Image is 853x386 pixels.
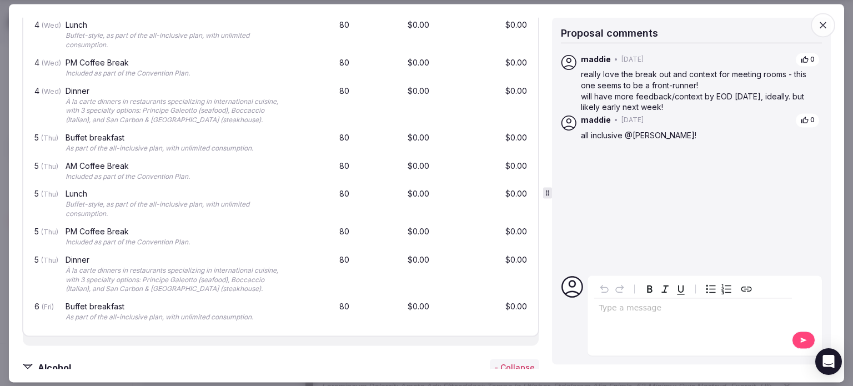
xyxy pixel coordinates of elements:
p: will have more feedback/context by EOD [DATE], ideally. but likely early next week! [581,91,820,113]
span: 0 [810,55,815,64]
div: Dinner [66,87,287,95]
div: toggle group [703,281,734,297]
div: 5 [32,132,54,156]
div: PM Coffee Break [66,228,287,236]
div: 80 [298,226,352,250]
div: $0.00 [360,226,431,250]
div: Included as part of the Convention Plan. [66,172,287,182]
div: $0.00 [360,19,431,53]
div: À la carte dinners in restaurants specializing in international cuisine, with 3 specialty options... [66,266,287,294]
div: 80 [298,254,352,296]
div: Lunch [66,22,287,29]
div: 5 [32,254,54,296]
span: 0 [810,116,815,125]
button: - Collapse [490,359,539,377]
h3: Alcohol [33,361,82,374]
button: Create link [739,281,754,297]
span: (Fri) [42,303,54,312]
div: $0.00 [360,57,431,81]
div: 80 [298,301,352,325]
div: As part of the all-inclusive plan, with unlimited consumption. [66,144,287,153]
div: $0.00 [440,57,529,81]
div: $0.00 [440,160,529,184]
span: • [614,55,618,64]
button: Numbered list [719,281,734,297]
span: maddie [581,115,611,126]
div: 6 [32,301,54,325]
span: (Thu) [41,228,58,237]
div: 4 [32,19,54,53]
div: $0.00 [440,132,529,156]
span: (Wed) [42,59,61,67]
div: $0.00 [440,254,529,296]
span: [DATE] [621,116,644,125]
p: all inclusive @[PERSON_NAME]! [581,130,820,141]
div: 5 [32,226,54,250]
div: Included as part of the Convention Plan. [66,238,287,248]
div: Lunch [66,191,287,198]
div: $0.00 [360,188,431,222]
div: $0.00 [360,132,431,156]
div: $0.00 [440,226,529,250]
button: Italic [658,281,673,297]
div: 5 [32,160,54,184]
div: $0.00 [360,254,431,296]
button: Bulleted list [703,281,719,297]
div: Included as part of the Convention Plan. [66,69,287,78]
div: Buffet breakfast [66,134,287,142]
div: Dinner [66,256,287,264]
div: 80 [298,85,352,127]
span: (Thu) [41,256,58,264]
div: 80 [298,57,352,81]
p: really love the break out and context for meeting rooms - this one seems to be a front-runner! [581,69,820,91]
div: As part of the all-inclusive plan, with unlimited consumption. [66,313,287,323]
div: PM Coffee Break [66,59,287,67]
span: (Thu) [41,134,58,142]
div: Buffet breakfast [66,303,287,311]
span: [DATE] [621,55,644,64]
button: Bold [642,281,658,297]
div: 4 [32,57,54,81]
div: 80 [298,188,352,222]
button: 0 [795,52,820,67]
div: 80 [298,132,352,156]
div: $0.00 [440,85,529,127]
button: Underline [673,281,689,297]
span: • [614,116,618,125]
div: 4 [32,85,54,127]
div: AM Coffee Break [66,162,287,170]
div: 80 [298,19,352,53]
span: (Thu) [41,191,58,199]
span: (Thu) [41,162,58,171]
div: $0.00 [440,188,529,222]
div: Buffet-style, as part of the all-inclusive plan, with unlimited consumption. [66,32,287,51]
button: 0 [795,113,820,128]
span: (Wed) [42,22,61,30]
div: $0.00 [360,160,431,184]
div: $0.00 [360,301,431,325]
span: Proposal comments [561,27,658,39]
div: 80 [298,160,352,184]
div: Buffet-style, as part of the all-inclusive plan, with unlimited consumption. [66,200,287,219]
div: editable markdown [594,298,792,320]
div: 5 [32,188,54,222]
div: $0.00 [360,85,431,127]
div: $0.00 [440,301,529,325]
div: $0.00 [440,19,529,53]
div: À la carte dinners in restaurants specializing in international cuisine, with 3 specialty options... [66,97,287,125]
span: (Wed) [42,87,61,96]
span: maddie [581,54,611,66]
